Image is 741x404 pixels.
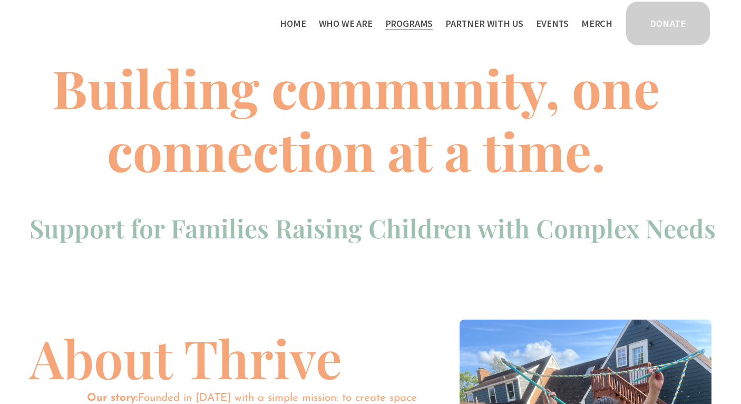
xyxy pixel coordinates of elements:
[445,15,523,32] a: folder dropdown
[581,15,612,32] a: Merch
[385,15,433,32] a: folder dropdown
[280,15,306,32] a: Home
[319,16,373,31] span: Who We Are
[445,16,523,31] span: Partner With Us
[30,326,367,389] h1: About Thrive
[536,15,569,32] a: Events
[30,211,716,245] span: Support for Families Raising Children with Complex Needs
[385,16,433,31] span: Programs
[52,52,672,185] strong: Building community, one connection at a time.
[319,15,373,32] a: folder dropdown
